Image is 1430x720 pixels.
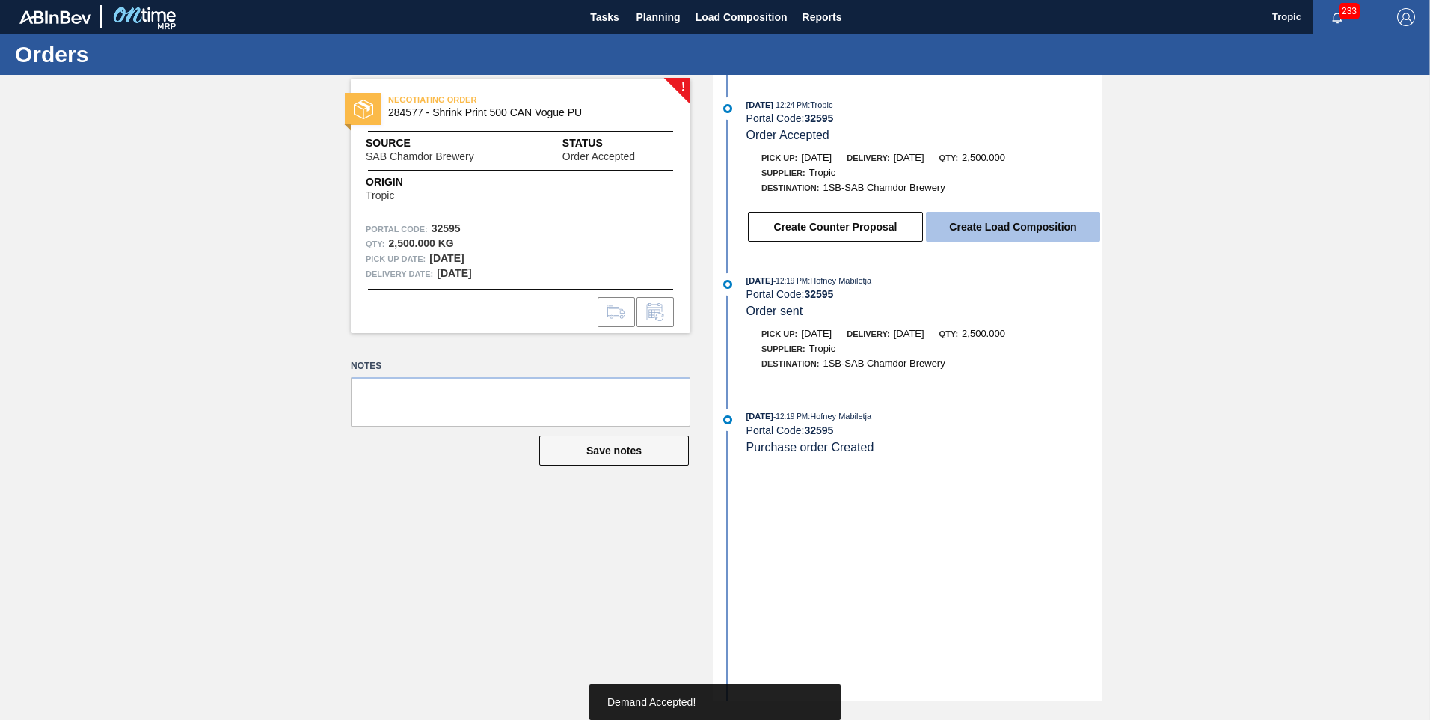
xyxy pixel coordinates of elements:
[437,267,471,279] strong: [DATE]
[773,101,808,109] span: - 12:24 PM
[432,222,461,234] strong: 32595
[894,152,924,163] span: [DATE]
[366,151,474,162] span: SAB Chamdor Brewery
[1313,7,1361,28] button: Notifications
[598,297,635,327] div: Go to Load Composition
[926,212,1100,242] button: Create Load Composition
[607,696,696,708] span: Demand Accepted!
[761,153,797,162] span: Pick up:
[773,412,808,421] span: - 12:19 PM
[761,329,797,338] span: Pick up:
[19,10,91,24] img: TNhmsLtSVTkK8tSr43FrP2fwEKptu5GPRR3wAAAABJRU5ErkJggg==
[696,8,788,26] span: Load Composition
[847,153,889,162] span: Delivery:
[823,358,945,369] span: 1SB-SAB Chamdor Brewery
[894,328,924,339] span: [DATE]
[366,135,519,151] span: Source
[809,167,836,178] span: Tropic
[804,288,833,300] strong: 32595
[1339,3,1360,19] span: 233
[746,424,1102,436] div: Portal Code:
[723,104,732,113] img: atual
[636,297,674,327] div: Inform order change
[746,100,773,109] span: [DATE]
[746,305,803,317] span: Order sent
[746,112,1102,124] div: Portal Code:
[962,328,1005,339] span: 2,500.000
[366,222,428,237] span: Portal Code:
[809,343,836,354] span: Tropic
[761,344,805,353] span: Supplier:
[808,412,871,421] span: : Hofney Mabiletja
[366,190,394,201] span: Tropic
[748,212,923,242] button: Create Counter Proposal
[589,8,622,26] span: Tasks
[939,153,958,162] span: Qty:
[803,8,842,26] span: Reports
[723,280,732,289] img: atual
[801,328,832,339] span: [DATE]
[847,329,889,338] span: Delivery:
[354,100,373,119] img: status
[804,112,833,124] strong: 32595
[962,152,1005,163] span: 2,500.000
[429,252,464,264] strong: [DATE]
[761,168,805,177] span: Supplier:
[804,424,833,436] strong: 32595
[823,182,945,193] span: 1SB-SAB Chamdor Brewery
[808,100,832,109] span: : Tropic
[746,276,773,285] span: [DATE]
[746,288,1102,300] div: Portal Code:
[939,329,958,338] span: Qty:
[388,92,598,107] span: NEGOTIATING ORDER
[746,412,773,421] span: [DATE]
[636,8,681,26] span: Planning
[388,237,453,249] strong: 2,500.000 KG
[773,277,808,285] span: - 12:19 PM
[761,183,819,192] span: Destination:
[746,441,874,454] span: Purchase order Created
[761,359,819,368] span: Destination:
[539,436,689,466] button: Save notes
[366,266,433,281] span: Delivery Date:
[562,151,635,162] span: Order Accepted
[366,251,426,266] span: Pick up Date:
[723,415,732,424] img: atual
[366,237,384,251] span: Qty :
[1397,8,1415,26] img: Logout
[15,46,280,63] h1: Orders
[801,152,832,163] span: [DATE]
[351,356,690,377] label: Notes
[366,174,432,190] span: Origin
[746,129,829,141] span: Order Accepted
[388,107,660,118] span: 284577 - Shrink Print 500 CAN Vogue PU
[562,135,675,151] span: Status
[808,276,871,285] span: : Hofney Mabiletja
